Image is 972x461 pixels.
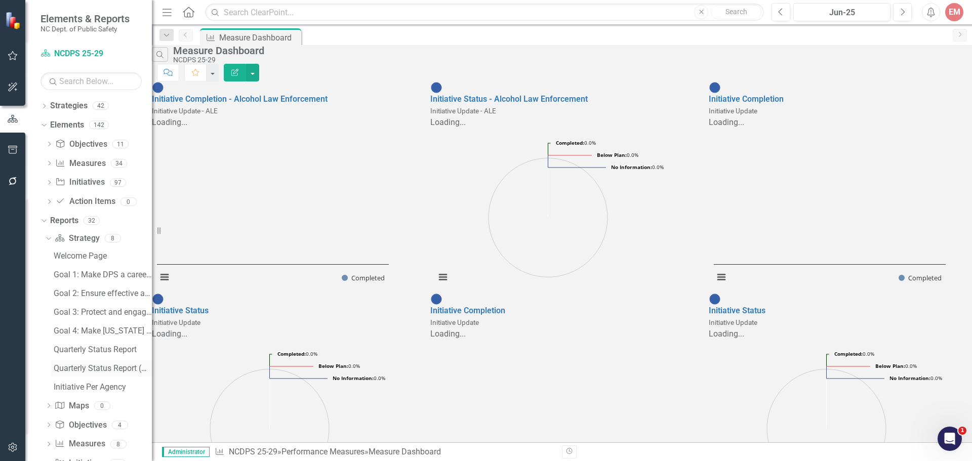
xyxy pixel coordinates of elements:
[152,129,394,293] svg: Interactive chart
[152,117,415,129] div: Loading...
[709,81,721,94] img: No Information
[709,81,972,293] div: Double-Click to Edit
[430,129,672,293] svg: Interactive chart
[55,438,105,450] a: Measures
[333,374,385,382] text: 0.0%
[938,427,962,451] iframe: Intercom live chat
[94,401,110,410] div: 0
[51,267,152,283] a: Goal 1: Make DPS a career destination
[889,374,930,382] tspan: No Information:
[875,362,905,369] tspan: Below Plan:
[709,129,951,293] svg: Interactive chart
[152,318,200,326] small: Initiative Update
[711,5,761,19] button: Search
[40,13,130,25] span: Elements & Reports
[55,177,104,188] a: Initiatives
[556,139,584,146] tspan: Completed:
[215,446,554,458] div: » »
[709,129,972,293] div: Chart. Highcharts interactive chart.
[709,107,757,115] small: Initiative Update
[112,421,128,429] div: 4
[281,447,364,456] a: Performance Measures
[709,117,972,129] div: Loading...
[709,318,757,326] small: Initiative Update
[54,383,152,392] div: Initiative Per Agency
[173,45,967,56] div: Measure Dashboard
[709,328,972,340] div: Loading...
[50,215,78,227] a: Reports
[89,121,109,130] div: 142
[51,285,152,302] a: Goal 2: Ensure effective and efficient operations
[611,163,664,171] text: 0.0%
[958,427,966,435] span: 1
[51,323,152,339] a: Goal 4: Make [US_STATE] more resilient to disasters
[111,159,127,167] div: 34
[55,420,106,431] a: Objectives
[709,94,784,104] a: Initiative Completion
[152,306,209,315] a: Initiative Status
[54,364,152,373] div: Quarterly Status Report (Objective Measures)
[54,326,152,336] div: Goal 4: Make [US_STATE] more resilient to disasters
[51,379,152,395] a: Initiative Per Agency
[205,4,764,21] input: Search ClearPoint...
[229,447,277,456] a: NCDPS 25-29
[430,107,496,115] small: Initiative Update - ALE
[430,328,694,340] div: Loading...
[945,3,963,21] button: EM
[152,129,415,293] div: Chart. Highcharts interactive chart.
[40,48,142,60] a: NCDPS 25-29
[875,362,917,369] text: 0.0%
[54,252,152,261] div: Welcome Page
[436,270,450,284] button: View chart menu, Chart
[110,440,127,448] div: 8
[152,107,218,115] small: Initiative Update - ALE
[333,374,374,382] tspan: No Information:
[430,293,442,305] img: No Information
[105,234,121,243] div: 8
[797,7,887,19] div: Jun-25
[793,3,890,21] button: Jun-25
[55,400,89,412] a: Maps
[889,374,942,382] text: 0.0%
[162,447,210,457] span: Administrator
[834,350,863,357] tspan: Completed:
[55,233,99,244] a: Strategy
[110,178,126,187] div: 97
[50,119,84,131] a: Elements
[55,196,115,207] a: Action Items
[430,94,588,104] a: Initiative Status - Alcohol Law Enforcement
[611,163,652,171] tspan: No Information:
[54,289,152,298] div: Goal 2: Ensure effective and efficient operations
[93,102,109,110] div: 42
[157,270,172,284] button: View chart menu, Chart
[369,447,441,456] div: Measure Dashboard
[219,31,299,44] div: Measure Dashboard
[709,293,721,305] img: No Information
[84,217,100,225] div: 32
[899,273,942,282] button: Show Completed
[54,308,152,317] div: Goal 3: Protect and engage with the public
[51,360,152,376] a: Quarterly Status Report (Objective Measures)
[40,72,142,90] input: Search Below...
[342,273,385,282] button: Show Completed
[120,197,137,206] div: 0
[152,94,328,104] a: Initiative Completion - Alcohol Law Enforcement
[430,129,694,293] div: Chart. Highcharts interactive chart.
[318,362,348,369] tspan: Below Plan:
[430,306,505,315] a: Initiative Completion
[51,304,152,320] a: Goal 3: Protect and engage with the public
[430,318,479,326] small: Initiative Update
[51,342,152,358] a: Quarterly Status Report
[152,81,415,293] div: Double-Click to Edit
[51,248,152,264] a: Welcome Page
[55,139,107,150] a: Objectives
[714,270,728,284] button: View chart menu, Chart
[834,350,874,357] text: 0.0%
[430,81,694,293] div: Double-Click to Edit
[50,100,88,112] a: Strategies
[277,350,317,357] text: 0.0%
[54,270,152,279] div: Goal 1: Make DPS a career destination
[597,151,638,158] text: 0.0%
[556,139,596,146] text: 0.0%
